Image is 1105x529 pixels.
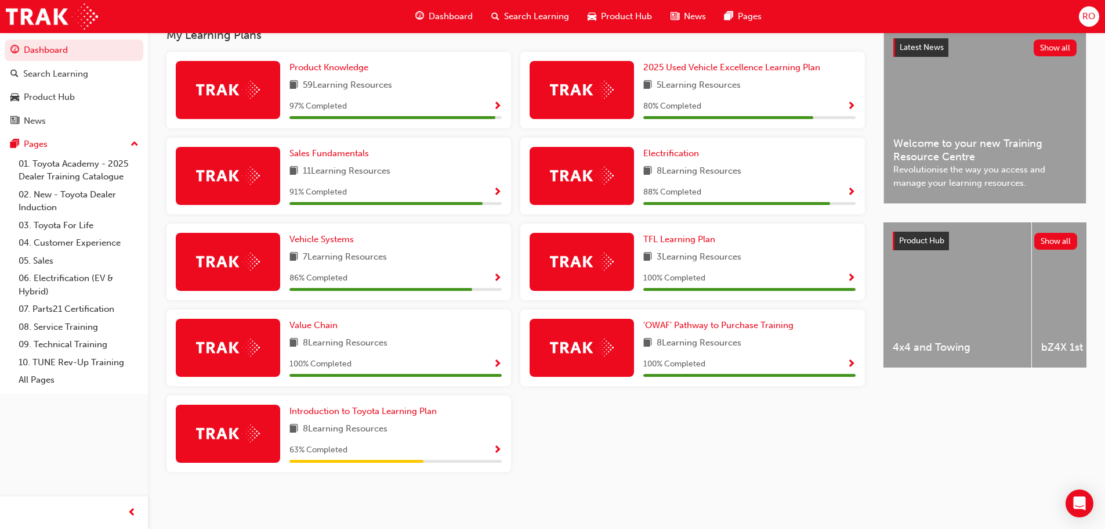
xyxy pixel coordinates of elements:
[847,271,856,286] button: Show Progress
[10,116,19,127] span: news-icon
[847,274,856,284] span: Show Progress
[289,320,338,330] span: Value Chain
[303,78,392,93] span: 59 Learning Resources
[899,236,944,246] span: Product Hub
[10,139,19,150] span: pages-icon
[493,357,502,372] button: Show Progress
[289,78,298,93] span: book-icon
[643,147,704,160] a: Electrification
[196,81,260,99] img: Trak
[643,320,794,330] span: 'OWAF' Pathway to Purchase Training
[289,272,347,285] span: 86 % Completed
[893,38,1077,57] a: Latest NewsShow all
[24,114,46,128] div: News
[6,3,98,30] img: Trak
[1034,39,1077,56] button: Show all
[1066,490,1093,517] div: Open Intercom Messenger
[493,102,502,112] span: Show Progress
[643,62,820,73] span: 2025 Used Vehicle Excellence Learning Plan
[5,63,143,85] a: Search Learning
[893,137,1077,163] span: Welcome to your new Training Resource Centre
[550,81,614,99] img: Trak
[131,137,139,152] span: up-icon
[847,357,856,372] button: Show Progress
[14,234,143,252] a: 04. Customer Experience
[847,102,856,112] span: Show Progress
[303,250,387,265] span: 7 Learning Resources
[657,164,741,179] span: 8 Learning Resources
[14,318,143,336] a: 08. Service Training
[14,371,143,389] a: All Pages
[429,10,473,23] span: Dashboard
[289,336,298,351] span: book-icon
[643,78,652,93] span: book-icon
[657,250,741,265] span: 3 Learning Resources
[482,5,578,28] a: search-iconSearch Learning
[24,91,75,104] div: Product Hub
[5,37,143,134] button: DashboardSearch LearningProduct HubNews
[289,422,298,437] span: book-icon
[289,406,437,416] span: Introduction to Toyota Learning Plan
[14,186,143,217] a: 02. New - Toyota Dealer Induction
[643,336,652,351] span: book-icon
[23,67,88,81] div: Search Learning
[493,188,502,198] span: Show Progress
[588,9,596,24] span: car-icon
[643,358,705,371] span: 100 % Completed
[303,422,387,437] span: 8 Learning Resources
[289,405,441,418] a: Introduction to Toyota Learning Plan
[1082,10,1095,23] span: RO
[128,506,136,520] span: prev-icon
[550,339,614,357] img: Trak
[196,167,260,185] img: Trak
[289,233,358,246] a: Vehicle Systems
[643,233,720,246] a: TFL Learning Plan
[847,99,856,114] button: Show Progress
[550,253,614,271] img: Trak
[5,39,143,61] a: Dashboard
[715,5,771,28] a: pages-iconPages
[847,185,856,200] button: Show Progress
[550,167,614,185] img: Trak
[289,250,298,265] span: book-icon
[738,10,762,23] span: Pages
[5,110,143,132] a: News
[684,10,706,23] span: News
[196,424,260,442] img: Trak
[643,186,701,199] span: 88 % Completed
[303,336,387,351] span: 8 Learning Resources
[289,164,298,179] span: book-icon
[643,164,652,179] span: book-icon
[883,28,1086,204] a: Latest NewsShow allWelcome to your new Training Resource CentreRevolutionise the way you access a...
[5,87,143,108] a: Product Hub
[289,62,368,73] span: Product Knowledge
[289,100,347,113] span: 97 % Completed
[24,138,48,151] div: Pages
[671,9,679,24] span: news-icon
[657,78,741,93] span: 5 Learning Resources
[883,222,1031,368] a: 4x4 and Towing
[643,148,699,159] span: Electrification
[900,42,944,52] span: Latest News
[5,134,143,155] button: Pages
[14,155,143,186] a: 01. Toyota Academy - 2025 Dealer Training Catalogue
[289,147,374,160] a: Sales Fundamentals
[14,336,143,354] a: 09. Technical Training
[643,234,715,244] span: TFL Learning Plan
[289,319,342,332] a: Value Chain
[493,445,502,456] span: Show Progress
[643,319,798,332] a: 'OWAF' Pathway to Purchase Training
[661,5,715,28] a: news-iconNews
[724,9,733,24] span: pages-icon
[504,10,569,23] span: Search Learning
[493,443,502,458] button: Show Progress
[196,339,260,357] img: Trak
[893,163,1077,189] span: Revolutionise the way you access and manage your learning resources.
[493,271,502,286] button: Show Progress
[1079,6,1099,27] button: RO
[289,186,347,199] span: 91 % Completed
[289,148,369,159] span: Sales Fundamentals
[14,217,143,235] a: 03. Toyota For Life
[893,341,1022,354] span: 4x4 and Towing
